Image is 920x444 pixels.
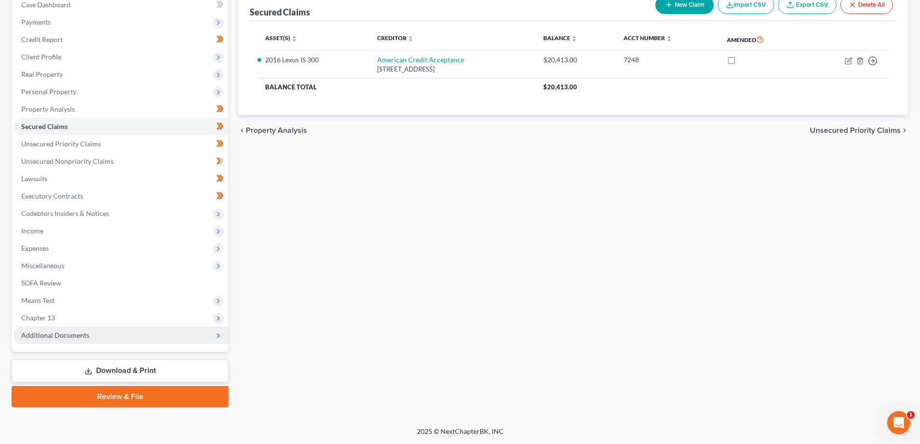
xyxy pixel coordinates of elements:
[238,127,307,134] button: chevron_left Property Analysis
[291,36,297,42] i: unfold_more
[907,411,915,419] span: 1
[21,140,101,148] span: Unsecured Priority Claims
[21,192,83,200] span: Executory Contracts
[21,18,51,26] span: Payments
[543,55,608,65] div: $20,413.00
[21,0,71,9] span: Case Dashboard
[257,78,536,96] th: Balance Total
[21,209,109,217] span: Codebtors Insiders & Notices
[887,411,910,434] iframe: Intercom live chat
[14,153,228,170] a: Unsecured Nonpriority Claims
[21,227,43,235] span: Income
[21,35,63,43] span: Credit Report
[14,187,228,205] a: Executory Contracts
[14,31,228,48] a: Credit Report
[14,118,228,135] a: Secured Claims
[21,122,68,130] span: Secured Claims
[543,83,577,91] span: $20,413.00
[408,36,413,42] i: unfold_more
[623,55,711,65] div: 7248
[21,314,55,322] span: Chapter 13
[185,427,736,444] div: 2025 © NextChapterBK, INC
[250,6,310,18] div: Secured Claims
[21,174,47,183] span: Lawsuits
[571,36,577,42] i: unfold_more
[265,55,362,65] li: 2016 Lexus IS 300
[21,244,49,252] span: Expenses
[21,261,64,270] span: Miscellaneous
[12,386,228,407] a: Review & File
[246,127,307,134] span: Property Analysis
[21,105,75,113] span: Property Analysis
[21,331,89,339] span: Additional Documents
[719,29,805,51] th: Amended
[21,87,76,96] span: Personal Property
[810,127,901,134] span: Unsecured Priority Claims
[623,34,672,42] a: Acct Number unfold_more
[666,36,672,42] i: unfold_more
[21,157,113,165] span: Unsecured Nonpriority Claims
[21,279,61,287] span: SOFA Review
[377,34,413,42] a: Creditor unfold_more
[543,34,577,42] a: Balance unfold_more
[14,170,228,187] a: Lawsuits
[12,359,228,382] a: Download & Print
[238,127,246,134] i: chevron_left
[377,56,464,64] a: American Credit Acceptance
[14,274,228,292] a: SOFA Review
[265,34,297,42] a: Asset(s) unfold_more
[21,53,61,61] span: Client Profile
[14,100,228,118] a: Property Analysis
[14,135,228,153] a: Unsecured Priority Claims
[901,127,908,134] i: chevron_right
[810,127,908,134] button: Unsecured Priority Claims chevron_right
[21,296,55,304] span: Means Test
[377,65,528,74] div: [STREET_ADDRESS]
[21,70,63,78] span: Real Property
